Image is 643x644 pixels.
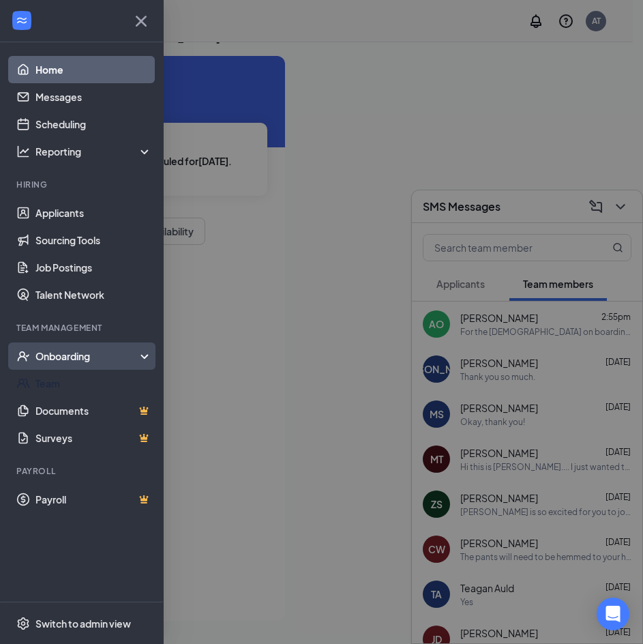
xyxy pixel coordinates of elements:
svg: UserCheck [16,349,30,363]
div: Switch to admin view [35,617,131,630]
a: Scheduling [35,111,152,138]
a: Job Postings [35,254,152,281]
div: Onboarding [35,349,140,363]
div: Team Management [16,322,149,334]
div: Open Intercom Messenger [597,598,629,630]
svg: Analysis [16,145,30,158]
a: Sourcing Tools [35,226,152,254]
div: Payroll [16,465,149,477]
svg: WorkstreamLogo [15,14,29,27]
a: Talent Network [35,281,152,308]
a: Team [35,370,152,397]
div: Reporting [35,145,153,158]
div: Hiring [16,179,149,190]
a: Home [35,56,152,83]
a: SurveysCrown [35,424,152,452]
a: Messages [35,83,152,111]
svg: Settings [16,617,30,630]
a: Applicants [35,199,152,226]
a: DocumentsCrown [35,397,152,424]
a: PayrollCrown [35,486,152,513]
svg: Cross [130,10,152,32]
